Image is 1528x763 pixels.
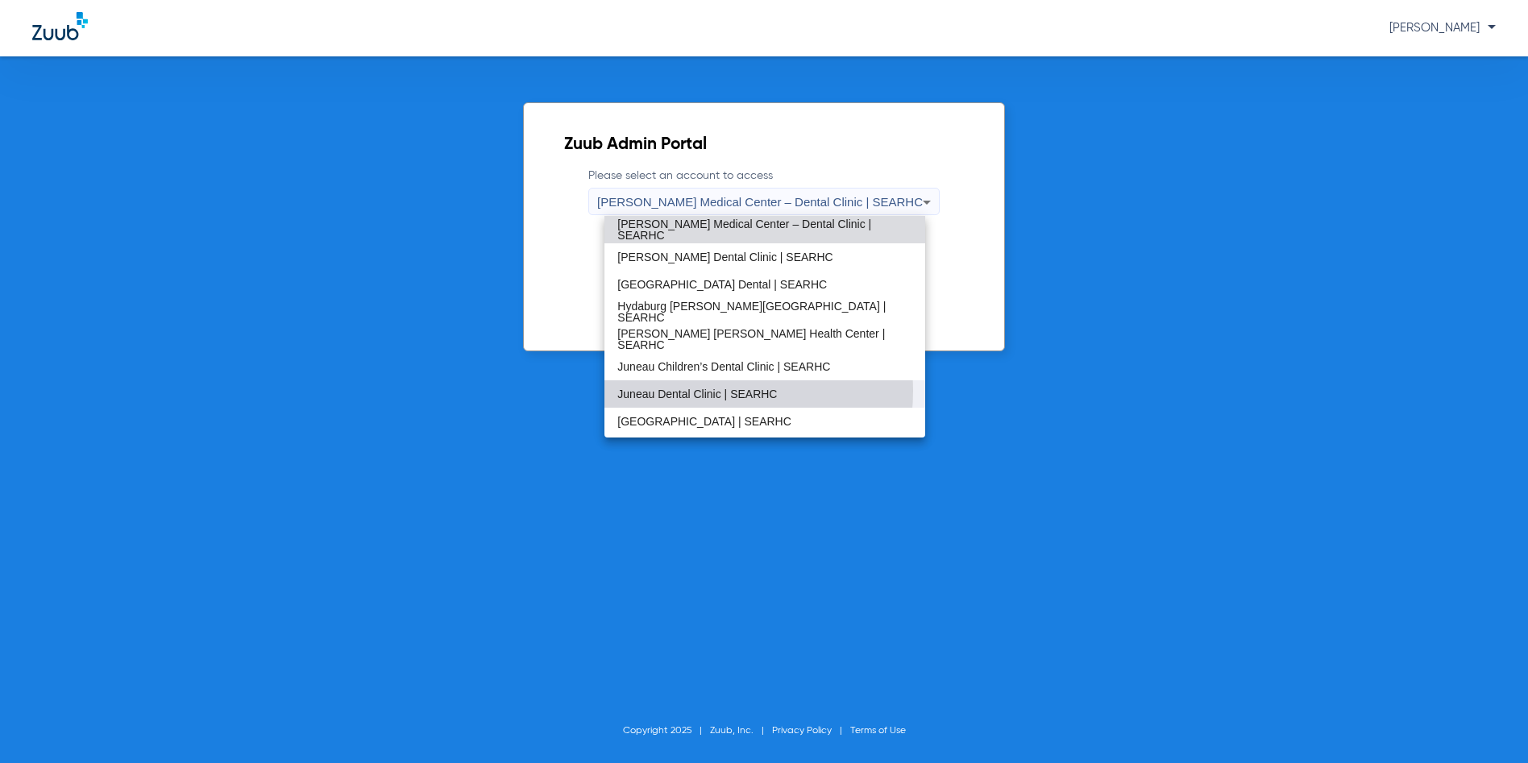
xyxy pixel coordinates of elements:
[617,301,911,323] span: Hydaburg [PERSON_NAME][GEOGRAPHIC_DATA] | SEARHC
[617,251,833,263] span: [PERSON_NAME] Dental Clinic | SEARHC
[617,361,830,372] span: Juneau Children’s Dental Clinic | SEARHC
[617,416,791,427] span: [GEOGRAPHIC_DATA] | SEARHC
[1447,686,1528,763] iframe: Chat Widget
[617,218,911,241] span: [PERSON_NAME] Medical Center – Dental Clinic | SEARHC
[617,328,911,350] span: [PERSON_NAME] [PERSON_NAME] Health Center | SEARHC
[617,279,827,290] span: [GEOGRAPHIC_DATA] Dental | SEARHC
[617,388,777,400] span: Juneau Dental Clinic | SEARHC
